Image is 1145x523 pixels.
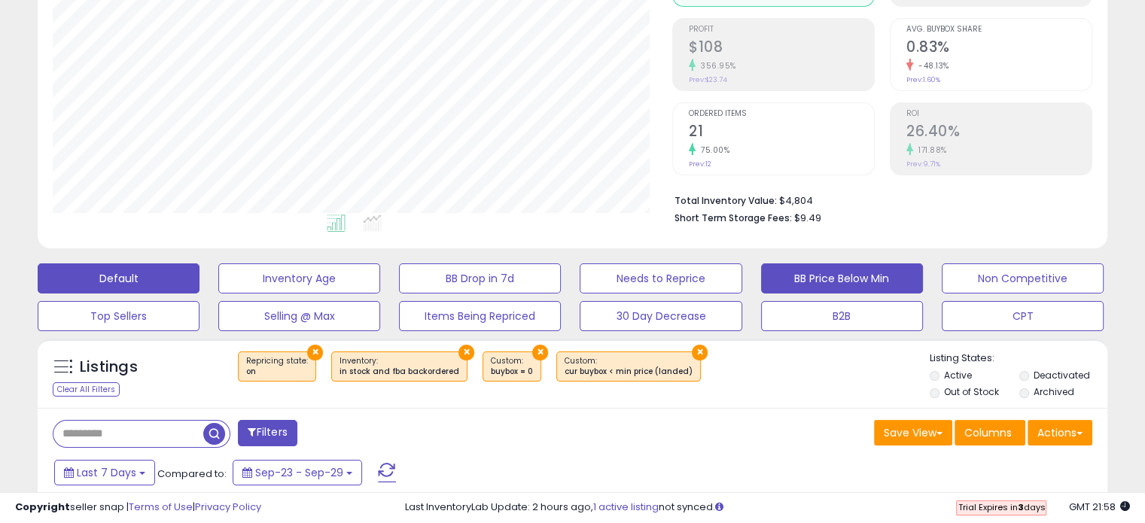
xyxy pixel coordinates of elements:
[491,355,533,378] span: Custom:
[246,366,308,377] div: on
[689,110,874,118] span: Ordered Items
[906,26,1092,34] span: Avg. Buybox Share
[944,369,972,382] label: Active
[906,110,1092,118] span: ROI
[675,190,1081,208] li: $4,804
[944,385,999,398] label: Out of Stock
[54,460,155,485] button: Last 7 Days
[675,211,792,224] b: Short Term Storage Fees:
[913,60,949,71] small: -48.13%
[689,75,727,84] small: Prev: $23.74
[1028,420,1092,445] button: Actions
[15,500,261,515] div: seller snap | |
[930,351,1107,366] p: Listing States:
[580,301,742,331] button: 30 Day Decrease
[458,345,474,360] button: ×
[906,160,940,169] small: Prev: 9.71%
[340,355,459,378] span: Inventory :
[906,38,1092,59] h2: 0.83%
[129,500,193,514] a: Terms of Use
[696,144,729,156] small: 75.00%
[955,420,1025,445] button: Columns
[913,144,947,156] small: 171.88%
[1033,369,1089,382] label: Deactivated
[233,460,362,485] button: Sep-23 - Sep-29
[675,194,777,207] b: Total Inventory Value:
[255,465,343,480] span: Sep-23 - Sep-29
[964,425,1012,440] span: Columns
[38,301,199,331] button: Top Sellers
[692,345,708,360] button: ×
[580,263,742,293] button: Needs to Reprice
[195,500,261,514] a: Privacy Policy
[218,301,380,331] button: Selling @ Max
[1017,501,1023,513] b: 3
[689,160,711,169] small: Prev: 12
[565,366,693,377] div: cur buybox < min price (landed)
[340,366,459,377] div: in stock and fba backordered
[689,26,874,34] span: Profit
[942,263,1104,293] button: Non Competitive
[77,465,136,480] span: Last 7 Days
[157,467,227,481] span: Compared to:
[399,263,561,293] button: BB Drop in 7d
[238,420,297,446] button: Filters
[565,355,693,378] span: Custom:
[399,301,561,331] button: Items Being Repriced
[942,301,1104,331] button: CPT
[80,357,138,378] h5: Listings
[307,345,323,360] button: ×
[593,500,659,514] a: 1 active listing
[874,420,952,445] button: Save View
[53,382,120,397] div: Clear All Filters
[794,211,821,225] span: $9.49
[958,501,1045,513] span: Trial Expires in days
[1033,385,1073,398] label: Archived
[1069,500,1130,514] span: 2025-10-7 21:58 GMT
[218,263,380,293] button: Inventory Age
[532,345,548,360] button: ×
[491,366,533,377] div: buybox = 0
[405,500,1130,515] div: Last InventoryLab Update: 2 hours ago, not synced.
[696,60,736,71] small: 356.95%
[246,355,308,378] span: Repricing state :
[906,123,1092,143] h2: 26.40%
[15,500,70,514] strong: Copyright
[761,301,923,331] button: B2B
[761,263,923,293] button: BB Price Below Min
[689,123,874,143] h2: 21
[906,75,940,84] small: Prev: 1.60%
[689,38,874,59] h2: $108
[38,263,199,293] button: Default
